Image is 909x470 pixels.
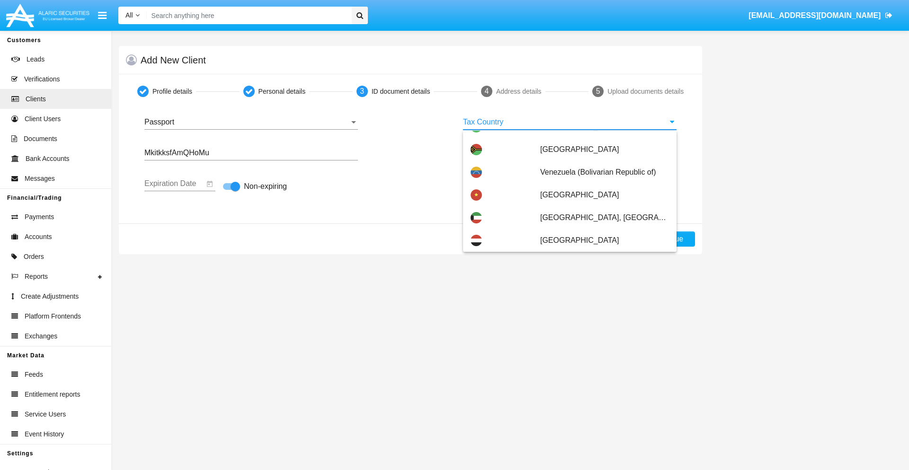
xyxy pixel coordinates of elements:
[496,87,542,97] div: Address details
[25,311,81,321] span: Platform Frontends
[372,87,430,97] div: ID document details
[258,87,306,97] div: Personal details
[484,87,489,95] span: 4
[152,87,192,97] div: Profile details
[744,2,897,29] a: [EMAIL_ADDRESS][DOMAIN_NAME]
[25,370,43,380] span: Feeds
[244,181,287,192] span: Non-expiring
[24,134,57,144] span: Documents
[360,87,364,95] span: 3
[24,74,60,84] span: Verifications
[607,87,684,97] div: Upload documents details
[540,184,669,206] span: [GEOGRAPHIC_DATA]
[25,331,57,341] span: Exchanges
[25,212,54,222] span: Payments
[540,161,669,184] span: Venezuela (Bolivarian Republic of)
[141,56,206,64] h5: Add New Client
[25,409,66,419] span: Service Users
[25,390,80,399] span: Entitlement reports
[540,138,669,161] span: [GEOGRAPHIC_DATA]
[540,206,669,229] span: [GEOGRAPHIC_DATA], [GEOGRAPHIC_DATA]
[749,11,881,19] span: [EMAIL_ADDRESS][DOMAIN_NAME]
[540,229,669,252] span: [GEOGRAPHIC_DATA]
[25,174,55,184] span: Messages
[27,54,45,64] span: Leads
[26,94,46,104] span: Clients
[24,252,44,262] span: Orders
[25,272,48,282] span: Reports
[596,87,600,95] span: 5
[125,11,133,19] span: All
[25,429,64,439] span: Event History
[21,292,79,302] span: Create Adjustments
[5,1,91,29] img: Logo image
[147,7,348,24] input: Search
[25,114,61,124] span: Client Users
[26,154,70,164] span: Bank Accounts
[204,178,215,190] button: Open calendar
[25,232,52,242] span: Accounts
[144,118,174,126] span: Passport
[118,10,147,20] a: All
